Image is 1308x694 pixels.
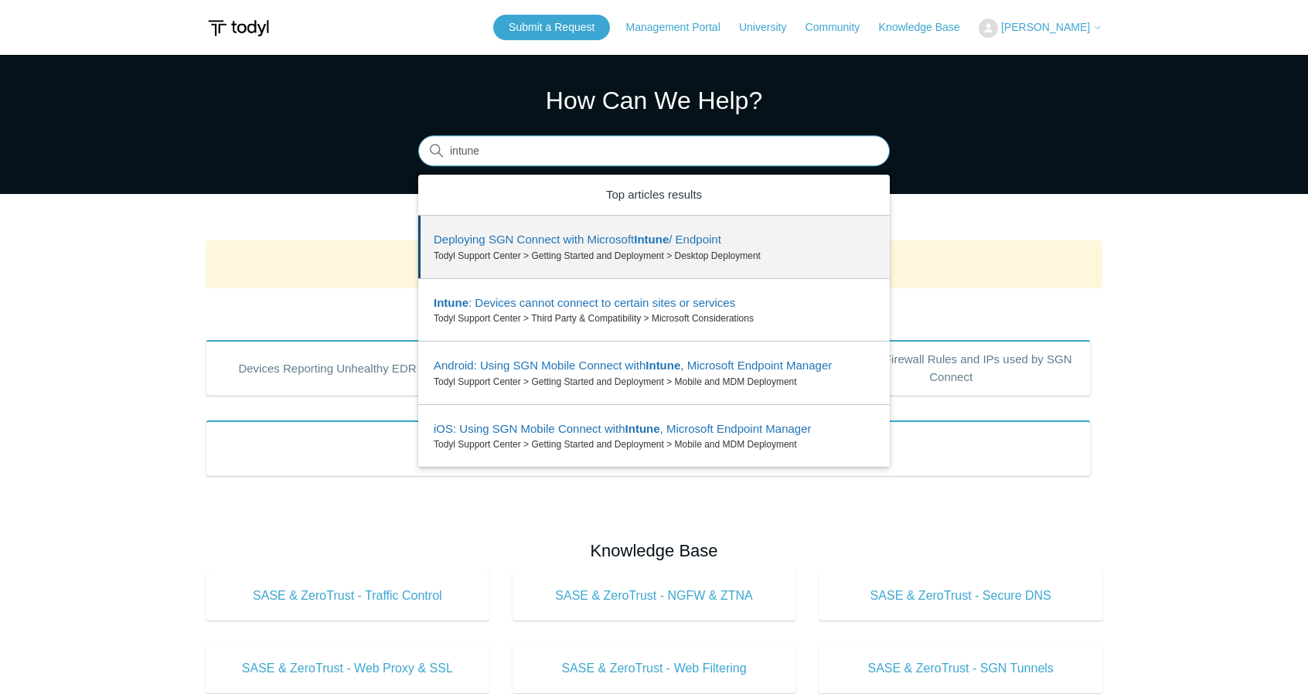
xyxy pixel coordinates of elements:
span: SASE & ZeroTrust - Web Proxy & SSL [229,659,466,678]
span: SASE & ZeroTrust - NGFW & ZTNA [536,587,773,605]
a: Outbound Firewall Rules and IPs used by SGN Connect [811,340,1091,396]
span: SASE & ZeroTrust - Secure DNS [842,587,1079,605]
span: SASE & ZeroTrust - Traffic Control [229,587,466,605]
button: [PERSON_NAME] [979,19,1102,38]
zd-autocomplete-title-multibrand: Suggested result 3 Android: Using SGN Mobile Connect with Intune, Microsoft Endpoint Manager [434,359,832,375]
zd-autocomplete-breadcrumbs-multibrand: Todyl Support Center > Getting Started and Deployment > Desktop Deployment [434,249,874,263]
zd-autocomplete-header: Top articles results [418,175,890,216]
a: Submit a Request [493,15,610,40]
span: SASE & ZeroTrust - Web Filtering [536,659,773,678]
zd-autocomplete-title-multibrand: Suggested result 2 Intune: Devices cannot connect to certain sites or services [434,296,735,312]
a: Community [806,19,876,36]
a: Product Updates [206,420,1091,476]
a: SASE & ZeroTrust - Web Filtering [513,644,796,693]
zd-autocomplete-breadcrumbs-multibrand: Todyl Support Center > Getting Started and Deployment > Mobile and MDM Deployment [434,375,874,389]
span: SASE & ZeroTrust - SGN Tunnels [842,659,1079,678]
zd-autocomplete-title-multibrand: Suggested result 1 Deploying SGN Connect with Microsoft Intune / Endpoint [434,233,721,249]
a: Knowledge Base [879,19,976,36]
em: Intune [645,359,680,372]
h2: Knowledge Base [206,538,1102,563]
a: SASE & ZeroTrust - Traffic Control [206,571,489,621]
em: Intune [625,422,660,435]
zd-autocomplete-breadcrumbs-multibrand: Todyl Support Center > Third Party & Compatibility > Microsoft Considerations [434,311,874,325]
a: SASE & ZeroTrust - Web Proxy & SSL [206,644,489,693]
a: SASE & ZeroTrust - SGN Tunnels [819,644,1102,693]
a: Management Portal [626,19,736,36]
input: Search [418,136,890,167]
a: Devices Reporting Unhealthy EDR States [206,340,485,396]
h1: How Can We Help? [418,82,890,119]
zd-autocomplete-title-multibrand: Suggested result 4 iOS: Using SGN Mobile Connect with Intune, Microsoft Endpoint Manager [434,422,812,438]
h2: Popular Articles [206,301,1102,326]
em: Intune [634,233,669,246]
a: SASE & ZeroTrust - Secure DNS [819,571,1102,621]
img: Todyl Support Center Help Center home page [206,14,271,43]
span: [PERSON_NAME] [1001,21,1090,33]
em: Intune [434,296,468,309]
a: SASE & ZeroTrust - NGFW & ZTNA [513,571,796,621]
a: University [739,19,802,36]
zd-autocomplete-breadcrumbs-multibrand: Todyl Support Center > Getting Started and Deployment > Mobile and MDM Deployment [434,437,874,451]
